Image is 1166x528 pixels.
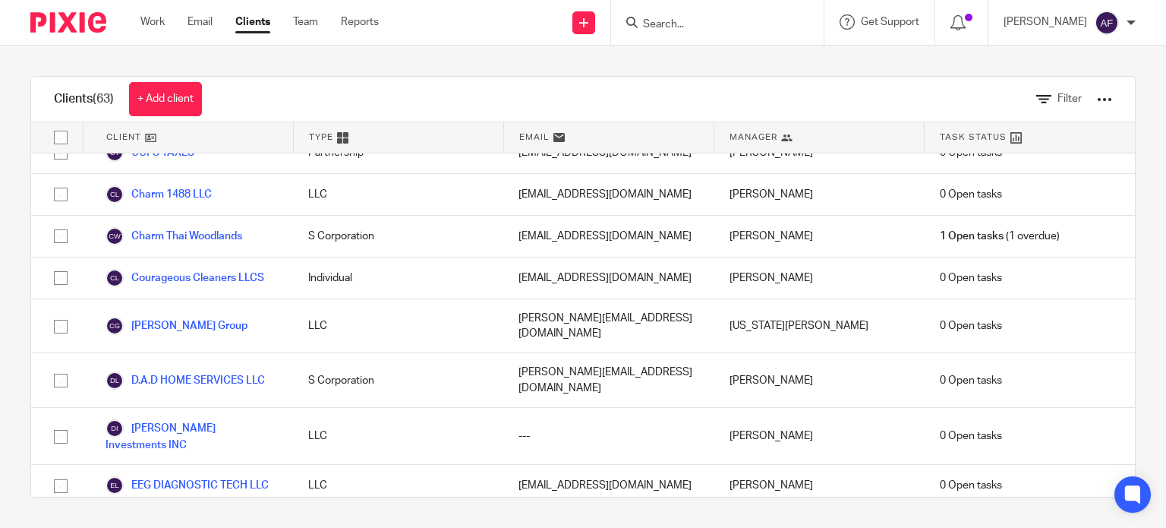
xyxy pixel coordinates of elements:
[940,131,1007,144] span: Task Status
[940,478,1002,493] span: 0 Open tasks
[293,465,503,506] div: LLC
[30,12,106,33] img: Pixie
[940,318,1002,334] span: 0 Open tasks
[341,14,379,30] a: Reports
[714,353,925,407] div: [PERSON_NAME]
[293,353,503,407] div: S Corporation
[54,91,114,107] h1: Clients
[1004,14,1087,30] p: [PERSON_NAME]
[293,258,503,299] div: Individual
[106,227,124,245] img: svg%3E
[106,317,247,335] a: [PERSON_NAME] Group
[1095,11,1119,35] img: svg%3E
[503,216,714,257] div: [EMAIL_ADDRESS][DOMAIN_NAME]
[940,229,1004,244] span: 1 Open tasks
[714,465,925,506] div: [PERSON_NAME]
[503,465,714,506] div: [EMAIL_ADDRESS][DOMAIN_NAME]
[309,131,333,144] span: Type
[293,408,503,464] div: LLC
[106,371,124,390] img: svg%3E
[714,299,925,353] div: [US_STATE][PERSON_NAME]
[106,476,269,495] a: EEG DIAGNOSTIC TECH LLC
[503,174,714,215] div: [EMAIL_ADDRESS][DOMAIN_NAME]
[106,419,124,438] img: svg%3E
[188,14,213,30] a: Email
[293,299,503,353] div: LLC
[106,317,124,335] img: svg%3E
[503,408,714,464] div: ---
[293,174,503,215] div: LLC
[503,299,714,353] div: [PERSON_NAME][EMAIL_ADDRESS][DOMAIN_NAME]
[93,93,114,105] span: (63)
[714,174,925,215] div: [PERSON_NAME]
[940,373,1002,388] span: 0 Open tasks
[503,353,714,407] div: [PERSON_NAME][EMAIL_ADDRESS][DOMAIN_NAME]
[106,131,141,144] span: Client
[106,185,124,204] img: svg%3E
[46,123,75,152] input: Select all
[106,269,124,287] img: svg%3E
[940,229,1060,244] span: (1 overdue)
[293,14,318,30] a: Team
[730,131,777,144] span: Manager
[641,18,778,32] input: Search
[106,227,242,245] a: Charm Thai Woodlands
[293,216,503,257] div: S Corporation
[106,476,124,495] img: svg%3E
[106,185,212,204] a: Charm 1488 LLC
[714,408,925,464] div: [PERSON_NAME]
[940,428,1002,444] span: 0 Open tasks
[940,187,1002,202] span: 0 Open tasks
[106,269,264,287] a: Courageous Cleaners LLCS
[129,82,202,116] a: + Add client
[106,371,265,390] a: D.A.D HOME SERVICES LLC
[861,17,919,27] span: Get Support
[714,258,925,299] div: [PERSON_NAME]
[519,131,550,144] span: Email
[503,258,714,299] div: [EMAIL_ADDRESS][DOMAIN_NAME]
[235,14,270,30] a: Clients
[140,14,165,30] a: Work
[714,216,925,257] div: [PERSON_NAME]
[106,419,278,453] a: [PERSON_NAME] Investments INC
[940,270,1002,286] span: 0 Open tasks
[1057,93,1082,104] span: Filter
